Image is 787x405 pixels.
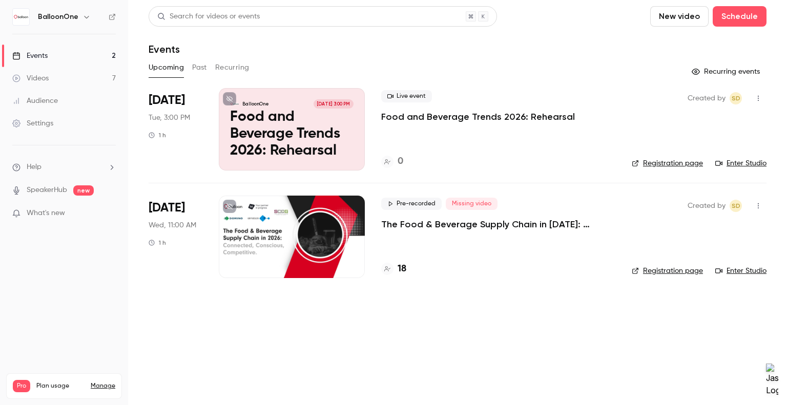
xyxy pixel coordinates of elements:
div: Audience [12,96,58,106]
div: Events [12,51,48,61]
p: Food and Beverage Trends 2026: Rehearsal [230,109,354,159]
button: Recurring [215,59,250,76]
span: Wed, 11:00 AM [149,220,196,230]
span: [DATE] [149,200,185,216]
div: Settings [12,118,53,129]
h4: 0 [398,155,403,168]
a: 0 [381,155,403,168]
a: Food and Beverage Trends 2026: Rehearsal [381,111,575,123]
span: [DATE] 3:00 PM [314,99,354,109]
button: Upcoming [149,59,184,76]
button: New video [650,6,709,27]
span: SD [732,92,740,104]
span: Created by [688,200,726,212]
span: Created by [688,92,726,104]
li: help-dropdown-opener [12,162,116,173]
span: Live event [381,90,432,102]
a: Registration page [632,158,703,168]
h1: Events [149,43,180,55]
a: The Food & Beverage Supply Chain in [DATE]: Connected, Conscious, Competitive. [381,218,615,230]
span: Plan usage [36,382,85,390]
div: Videos [12,73,49,83]
span: Missing video [446,198,498,210]
span: What's new [27,208,65,219]
div: Oct 14 Tue, 3:00 PM (Europe/London) [149,88,202,170]
button: Recurring events [687,63,767,80]
p: BalloonOne [242,101,269,107]
span: [DATE] [149,92,185,109]
div: Search for videos or events [157,11,260,22]
button: Past [192,59,207,76]
span: Pro [13,380,30,392]
span: Sitara Duggal [730,92,742,104]
a: Enter Studio [715,158,767,168]
div: Oct 29 Wed, 11:00 AM (Europe/London) [149,196,202,278]
a: Food and Beverage Trends 2026: RehearsalBalloonOne[DATE] 3:00 PMFood and Beverage Trends 2026: Re... [219,88,365,170]
div: 1 h [149,131,166,139]
span: SD [732,200,740,212]
a: 18 [381,262,406,276]
a: SpeakerHub [27,185,67,196]
img: BalloonOne [13,9,29,25]
span: new [73,185,94,196]
a: Enter Studio [715,266,767,276]
button: Schedule [713,6,767,27]
h6: BalloonOne [38,12,78,22]
span: Sitara Duggal [730,200,742,212]
a: Registration page [632,266,703,276]
h4: 18 [398,262,406,276]
span: Pre-recorded [381,198,442,210]
a: Manage [91,382,115,390]
span: Help [27,162,42,173]
div: 1 h [149,239,166,247]
span: Tue, 3:00 PM [149,113,190,123]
